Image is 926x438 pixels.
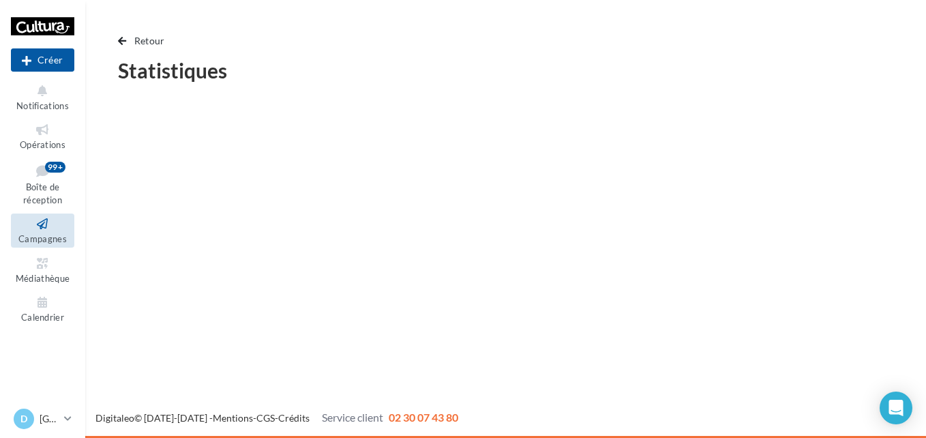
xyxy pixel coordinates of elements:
[11,406,74,432] a: D [GEOGRAPHIC_DATA]
[11,292,74,325] a: Calendrier
[256,412,275,424] a: CGS
[20,412,27,426] span: D
[11,81,74,114] button: Notifications
[16,273,70,284] span: Médiathèque
[11,119,74,153] a: Opérations
[213,412,253,424] a: Mentions
[11,159,74,209] a: Boîte de réception99+
[11,48,74,72] button: Créer
[11,253,74,287] a: Médiathèque
[23,181,62,205] span: Boîte de réception
[389,411,458,424] span: 02 30 07 43 80
[18,233,67,244] span: Campagnes
[16,100,69,111] span: Notifications
[880,392,912,424] div: Open Intercom Messenger
[40,412,59,426] p: [GEOGRAPHIC_DATA]
[45,162,65,173] div: 99+
[322,411,383,424] span: Service client
[11,214,74,247] a: Campagnes
[20,139,65,150] span: Opérations
[95,412,134,424] a: Digitaleo
[118,60,893,81] div: Statistiques
[134,35,165,46] span: Retour
[21,312,64,323] span: Calendrier
[11,48,74,72] div: Nouvelle campagne
[278,412,310,424] a: Crédits
[95,412,458,424] span: © [DATE]-[DATE] - - -
[118,33,170,49] button: Retour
